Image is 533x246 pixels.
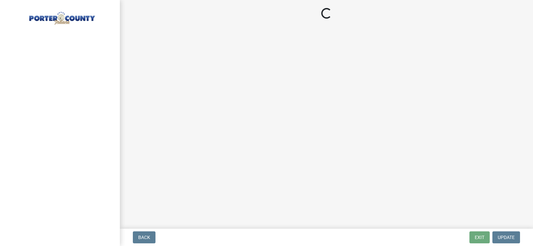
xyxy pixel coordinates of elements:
span: Back [138,235,150,240]
button: Update [492,231,520,243]
button: Exit [469,231,490,243]
img: Porter County, Indiana [13,7,109,26]
span: Update [498,235,515,240]
button: Back [133,231,155,243]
